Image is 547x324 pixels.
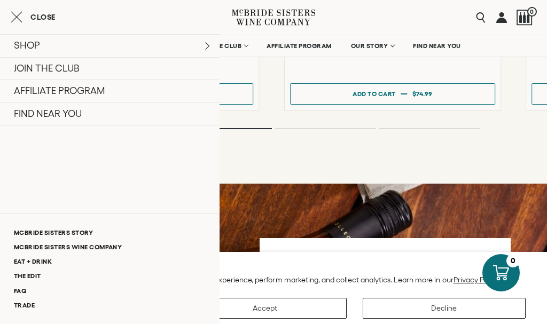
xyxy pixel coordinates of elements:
li: Page dot 3 [275,128,376,129]
a: OUR STORY [344,35,401,57]
span: Close [30,13,56,21]
a: FIND NEAR YOU [406,35,468,57]
span: FIND NEAR YOU [413,42,461,50]
p: We use cookies and other technologies to personalize your experience, perform marketing, and coll... [16,275,531,285]
a: AFFILIATE PROGRAM [260,35,339,57]
button: Decline [363,298,526,319]
span: AFFILIATE PROGRAM [267,42,332,50]
li: Page dot 4 [379,128,480,129]
button: Add to cart $74.99 [290,83,495,105]
div: Add to cart [353,86,396,101]
li: Page dot 2 [171,128,272,129]
div: 0 [506,254,520,267]
h2: We value your privacy [16,262,531,271]
a: JOIN THE CLUB [189,35,255,57]
a: Privacy Policy. [454,275,500,284]
span: 0 [527,7,537,17]
span: $74.99 [412,90,433,97]
span: OUR STORY [351,42,388,50]
button: Accept [184,298,347,319]
button: Close cart [11,11,56,23]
